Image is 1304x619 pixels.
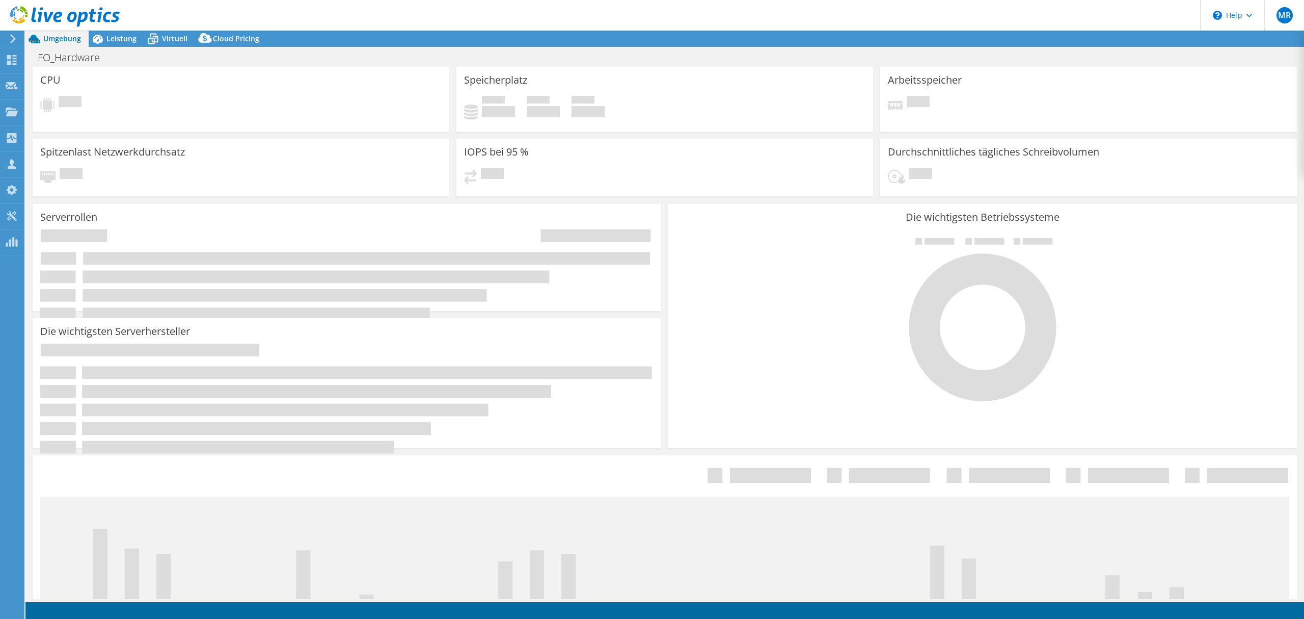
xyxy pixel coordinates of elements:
[909,168,932,182] span: Ausstehend
[888,146,1099,158] h3: Durchschnittliches tägliches Schreibvolumen
[527,96,550,106] span: Verfügbar
[482,96,505,106] span: Belegt
[464,146,529,158] h3: IOPS bei 95 %
[907,96,930,110] span: Ausstehend
[676,212,1289,223] h3: Die wichtigsten Betriebssysteme
[33,52,116,63] h1: FO_Hardware
[481,168,504,182] span: Ausstehend
[888,74,962,86] h3: Arbeitsspeicher
[59,96,81,110] span: Ausstehend
[1213,11,1222,20] svg: \n
[572,106,605,117] h4: 0 GiB
[43,34,81,43] span: Umgebung
[464,74,527,86] h3: Speicherplatz
[40,212,97,223] h3: Serverrollen
[162,34,187,43] span: Virtuell
[60,168,83,182] span: Ausstehend
[1276,7,1293,23] span: MR
[40,146,185,158] h3: Spitzenlast Netzwerkdurchsatz
[482,106,515,117] h4: 0 GiB
[40,74,61,86] h3: CPU
[106,34,137,43] span: Leistung
[213,34,259,43] span: Cloud Pricing
[572,96,594,106] span: Insgesamt
[40,326,190,337] h3: Die wichtigsten Serverhersteller
[527,106,560,117] h4: 0 GiB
